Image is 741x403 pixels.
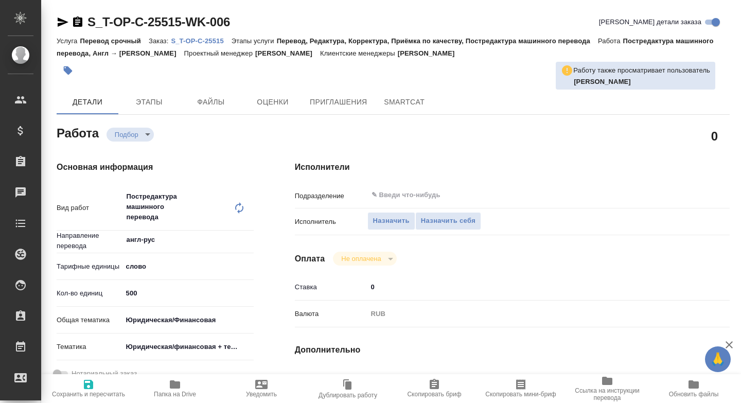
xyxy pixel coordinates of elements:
button: Назначить [367,212,415,230]
span: SmartCat [380,96,429,109]
p: Работу также просматривает пользователь [573,65,710,76]
span: Скопировать бриф [407,391,461,398]
button: Скопировать мини-бриф [478,374,564,403]
div: Подбор [107,128,154,142]
h4: Дополнительно [295,344,730,356]
button: Дублировать работу [305,374,391,403]
span: Детали [63,96,112,109]
span: Назначить [373,215,410,227]
p: Тарифные единицы [57,261,122,272]
p: S_T-OP-C-25515 [171,37,231,45]
div: RUB [367,305,694,323]
span: Нотариальный заказ [72,369,137,379]
input: ✎ Введи что-нибудь [122,286,254,301]
span: 🙏 [709,348,727,370]
div: слово [122,258,254,275]
p: Тематика [57,342,122,352]
span: Папка на Drive [154,391,196,398]
p: Последнее изменение [295,373,367,383]
button: Скопировать ссылку для ЯМессенджера [57,16,69,28]
button: Добавить тэг [57,59,79,82]
div: Подбор [333,252,396,266]
button: Подбор [112,130,142,139]
div: Юридическая/финансовая + техника [122,338,254,356]
b: [PERSON_NAME] [574,78,631,85]
span: [PERSON_NAME] детали заказа [599,17,701,27]
p: Работа [598,37,623,45]
button: Не оплачена [338,254,384,263]
span: Дублировать работу [319,392,377,399]
p: Направление перевода [57,231,122,251]
div: Юридическая/Финансовая [122,311,254,329]
button: Назначить себя [415,212,481,230]
span: Обновить файлы [669,391,719,398]
button: Open [248,239,250,241]
span: Оценки [248,96,297,109]
a: S_T-OP-C-25515-WK-006 [87,15,230,29]
h4: Основная информация [57,161,254,173]
span: Приглашения [310,96,367,109]
p: Проектный менеджер [184,49,255,57]
p: Журавлева Александра [574,77,710,87]
button: Скопировать бриф [391,374,478,403]
span: Назначить себя [421,215,475,227]
button: Папка на Drive [132,374,218,403]
button: Ссылка на инструкции перевода [564,374,650,403]
button: 🙏 [705,346,731,372]
p: Заказ: [149,37,171,45]
input: ✎ Введи что-нибудь [367,279,694,294]
input: ✎ Введи что-нибудь [370,189,656,201]
h2: Работа [57,123,99,142]
span: Скопировать мини-бриф [485,391,556,398]
p: Кол-во единиц [57,288,122,299]
button: Скопировать ссылку [72,16,84,28]
p: Клиентские менеджеры [320,49,398,57]
a: S_T-OP-C-25515 [171,36,231,45]
h4: Оплата [295,253,325,265]
p: [PERSON_NAME] [255,49,320,57]
button: Обновить файлы [650,374,737,403]
p: Перевод срочный [80,37,149,45]
p: Услуга [57,37,80,45]
span: Уведомить [246,391,277,398]
p: Подразделение [295,191,367,201]
button: Сохранить и пересчитать [45,374,132,403]
p: Перевод, Редактура, Корректура, Приёмка по качеству, Постредактура машинного перевода [277,37,598,45]
h2: 0 [711,127,718,145]
span: Ссылка на инструкции перевода [570,387,644,401]
p: [PERSON_NAME] [398,49,463,57]
p: Этапы услуги [232,37,277,45]
p: Ставка [295,282,367,292]
p: Валюта [295,309,367,319]
span: Этапы [125,96,174,109]
span: Файлы [186,96,236,109]
button: Open [688,194,690,196]
button: Уведомить [218,374,305,403]
h4: Исполнители [295,161,730,173]
p: Общая тематика [57,315,122,325]
p: Исполнитель [295,217,367,227]
span: Сохранить и пересчитать [52,391,125,398]
input: Пустое поле [367,370,694,385]
p: Вид работ [57,203,122,213]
